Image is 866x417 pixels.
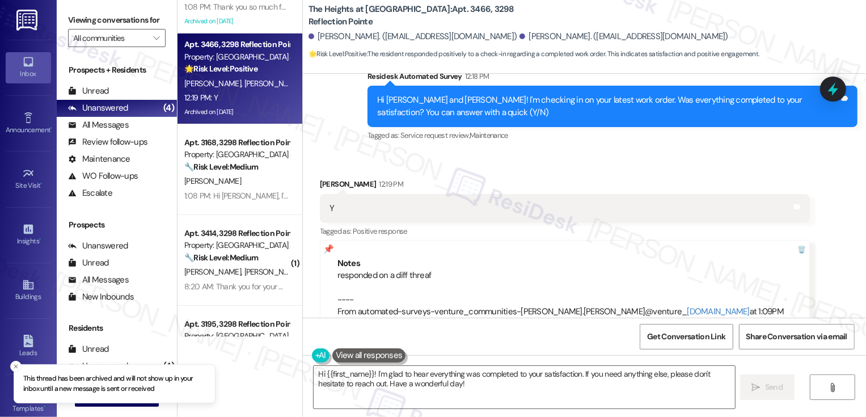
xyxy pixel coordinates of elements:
div: [PERSON_NAME]. ([EMAIL_ADDRESS][DOMAIN_NAME]) [309,31,517,43]
span: Service request review , [400,130,470,140]
div: Hi [PERSON_NAME] and [PERSON_NAME]! I'm checking in on your latest work order. Was everything com... [377,94,839,119]
div: Y [329,203,334,214]
strong: 🔧 Risk Level: Medium [184,252,258,263]
div: Apt. 3168, 3298 Reflection Pointe [184,137,289,149]
span: • [41,180,43,188]
div: Residents [57,322,177,334]
span: Share Conversation via email [746,331,847,343]
div: Tagged as: [320,223,810,239]
div: [PERSON_NAME] [320,178,810,194]
span: Get Conversation Link [647,331,725,343]
span: • [44,403,45,411]
img: ResiDesk Logo [16,10,40,31]
div: WO Follow-ups [68,170,138,182]
p: This thread has been archived and will not show up in your inbox until a new message is sent or r... [23,374,206,394]
div: Property: [GEOGRAPHIC_DATA] at [GEOGRAPHIC_DATA] [184,51,289,63]
span: : The resident responded positively to a check-in regarding a completed work order. This indicate... [309,48,759,60]
div: Apt. 3466, 3298 Reflection Pointe [184,39,289,50]
strong: 🔧 Risk Level: Medium [184,162,258,172]
div: Escalate [68,187,112,199]
div: Archived on [DATE] [183,105,290,119]
i:  [829,383,837,392]
div: Archived on [DATE] [183,14,290,28]
span: Positive response [353,226,407,236]
span: • [50,124,52,132]
button: Send [740,374,795,400]
span: [PERSON_NAME] [244,267,301,277]
button: Share Conversation via email [739,324,855,349]
a: Inbox [6,52,51,83]
span: • [39,235,41,243]
div: (4) [160,99,177,117]
div: Unanswered [68,240,128,252]
a: Site Visit • [6,164,51,195]
i:  [153,33,159,43]
span: [PERSON_NAME] [184,176,241,186]
b: Notes [337,258,360,269]
div: New Inbounds [68,291,134,303]
input: All communities [73,29,147,47]
div: 12:18 PM [462,70,489,82]
a: Insights • [6,220,51,250]
div: Property: [GEOGRAPHIC_DATA] at [GEOGRAPHIC_DATA] [184,149,289,161]
div: responded on a diff threaf ---- From automated-surveys-venture_communities-[PERSON_NAME].[PERSON_... [337,269,792,330]
span: Maintenance [470,130,508,140]
div: 12:19 PM: Y [184,92,218,103]
label: Viewing conversations for [68,11,166,29]
div: Apt. 3195, 3298 Reflection Pointe [184,318,289,330]
div: 1:08 PM: Hi [PERSON_NAME], I'm so sorry to hear about the lawn care issues! I'll be sure to pass ... [184,191,825,201]
i:  [752,383,761,392]
div: Residesk Automated Survey [367,70,857,86]
div: Property: [GEOGRAPHIC_DATA] at [GEOGRAPHIC_DATA] [184,330,289,342]
button: Close toast [10,361,22,372]
div: 12:19 PM [376,178,403,190]
div: All Messages [68,274,129,286]
div: Tagged as: [367,127,857,144]
div: Maintenance [68,153,130,165]
div: 1:08 PM: Thank you so much for your help! [184,2,322,12]
div: Property: [GEOGRAPHIC_DATA] at [GEOGRAPHIC_DATA] [184,239,289,251]
textarea: Hi {{first_name}}! I'm glad to hear everything was completed to your satisfaction. If you need an... [314,366,735,408]
div: Review follow-ups [68,136,147,148]
strong: 🌟 Risk Level: Positive [184,64,257,74]
div: Unanswered [68,102,128,114]
div: [PERSON_NAME]. ([EMAIL_ADDRESS][DOMAIN_NAME]) [519,31,728,43]
div: Prospects [57,219,177,231]
div: Apt. 3414, 3298 Reflection Pointe [184,228,289,239]
span: [PERSON_NAME] [184,267,244,277]
div: Unread [68,343,109,355]
a: Buildings [6,275,51,306]
div: Prospects + Residents [57,64,177,76]
a: [DOMAIN_NAME] [687,306,750,317]
span: Send [765,381,783,393]
span: [PERSON_NAME] [184,78,244,89]
span: [PERSON_NAME] [244,78,301,89]
strong: 🌟 Risk Level: Positive [309,49,367,58]
a: Leads [6,331,51,362]
div: All Messages [68,119,129,131]
div: Unread [68,85,109,97]
b: The Heights at [GEOGRAPHIC_DATA]: Apt. 3466, 3298 Reflection Pointe [309,3,535,28]
div: Unread [68,257,109,269]
button: Get Conversation Link [640,324,733,349]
